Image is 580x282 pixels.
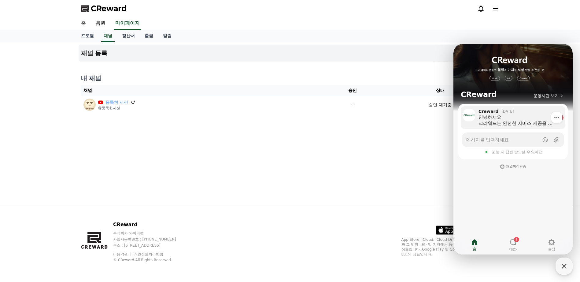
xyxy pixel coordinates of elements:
a: 출금 [140,30,158,42]
p: App Store, iCloud, iCloud Drive 및 iTunes Store는 미국과 그 밖의 나라 및 지역에서 등록된 Apple Inc.의 서비스 상표입니다. Goo... [401,237,499,257]
p: 승인 대기중 [429,102,451,108]
a: CReward [81,4,127,13]
iframe: Channel chat [453,44,573,255]
a: 개인정보처리방침 [134,252,163,256]
p: 주소 : [STREET_ADDRESS] [113,243,188,248]
p: CReward [113,221,188,228]
th: 승인 [324,85,381,96]
a: 마이페이지 [114,17,141,30]
a: 홈 [76,17,91,30]
h4: 채널 등록 [81,50,108,56]
span: CReward [91,4,127,13]
a: 음원 [91,17,110,30]
a: 채널 [101,30,115,42]
a: 뭉툭한 시선 [105,99,128,106]
button: 채널 등록 [79,45,502,62]
img: 뭉툭한 시선 [83,99,96,111]
a: 이용약관 [113,252,132,256]
p: 사업자등록번호 : [PHONE_NUMBER] [113,237,188,242]
p: @뭉툭한시선 [98,106,135,110]
p: 주식회사 와이피랩 [113,231,188,236]
th: 채널 [81,85,324,96]
h4: 내 채널 [81,74,499,82]
a: 정산서 [117,30,140,42]
p: - [326,102,379,108]
th: 상태 [381,85,499,96]
a: 프로필 [76,30,99,42]
p: © CReward All Rights Reserved. [113,258,188,262]
a: 알림 [158,30,176,42]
